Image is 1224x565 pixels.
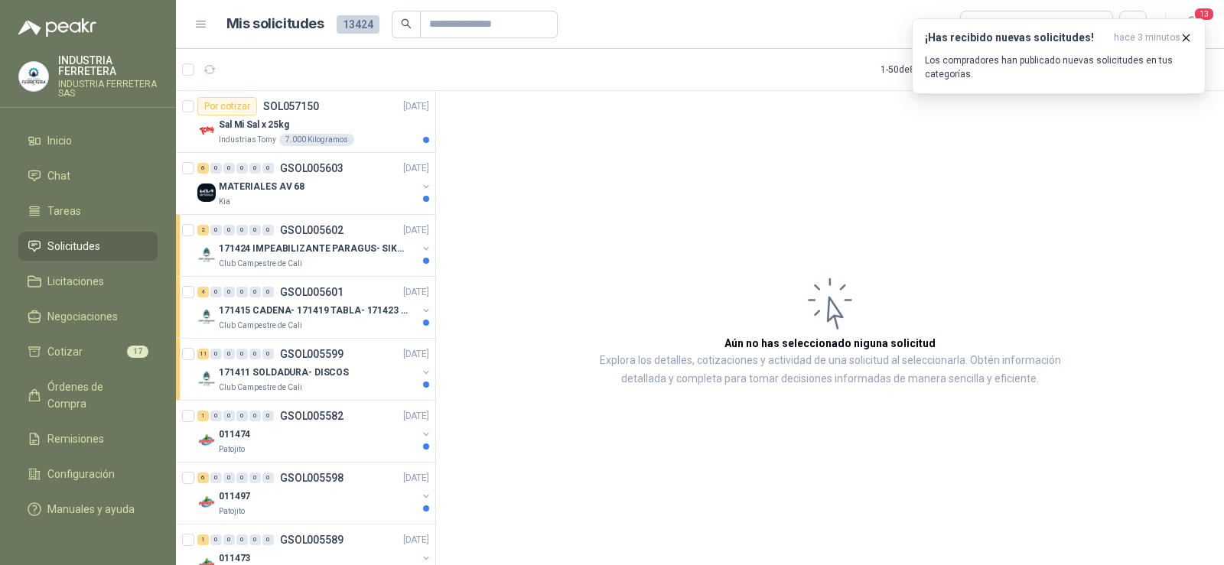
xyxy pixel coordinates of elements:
[236,163,248,174] div: 0
[197,411,209,421] div: 1
[197,407,432,456] a: 1 0 0 0 0 0 GSOL005582[DATE] Company Logo011474Patojito
[219,304,409,318] p: 171415 CADENA- 171419 TABLA- 171423 VARILLA
[197,307,216,326] img: Company Logo
[925,54,1193,81] p: Los compradores han publicado nuevas solicitudes en tus categorías.
[280,287,343,297] p: GSOL005601
[403,223,429,238] p: [DATE]
[403,285,429,300] p: [DATE]
[912,18,1206,94] button: ¡Has recibido nuevas solicitudes!hace 3 minutos Los compradores han publicado nuevas solicitudes ...
[223,472,235,483] div: 0
[236,287,248,297] div: 0
[18,196,158,226] a: Tareas
[223,287,235,297] div: 0
[249,534,261,545] div: 0
[219,196,230,208] p: Kia
[249,349,261,359] div: 0
[197,245,216,264] img: Company Logo
[18,372,158,418] a: Órdenes de Compra
[47,430,104,447] span: Remisiones
[219,320,302,332] p: Club Campestre de Cali
[236,534,248,545] div: 0
[18,495,158,524] a: Manuales y ayuda
[219,382,302,394] p: Club Campestre de Cali
[47,273,104,290] span: Licitaciones
[197,534,209,545] div: 1
[249,411,261,421] div: 0
[47,343,83,360] span: Cotizar
[210,349,222,359] div: 0
[925,31,1108,44] h3: ¡Has recibido nuevas solicitudes!
[197,283,432,332] a: 4 0 0 0 0 0 GSOL005601[DATE] Company Logo171415 CADENA- 171419 TABLA- 171423 VARILLAClub Campestr...
[236,349,248,359] div: 0
[197,163,209,174] div: 6
[249,225,261,235] div: 0
[47,238,100,255] span: Solicitudes
[262,287,274,297] div: 0
[197,122,216,140] img: Company Logo
[219,134,276,146] p: Industrias Tomy
[223,411,235,421] div: 0
[249,472,261,483] div: 0
[18,161,158,190] a: Chat
[197,345,432,394] a: 11 0 0 0 0 0 GSOL005599[DATE] Company Logo171411 SOLDADURA- DISCOSClub Campestre de Cali
[127,346,148,358] span: 17
[210,163,222,174] div: 0
[337,15,379,34] span: 13424
[280,349,343,359] p: GSOL005599
[223,349,235,359] div: 0
[18,337,158,366] a: Cotizar17
[279,134,354,146] div: 7.000 Kilogramos
[18,18,96,37] img: Logo peakr
[47,203,81,219] span: Tareas
[403,533,429,547] p: [DATE]
[223,225,235,235] div: 0
[403,471,429,485] p: [DATE]
[18,267,158,296] a: Licitaciones
[219,258,302,270] p: Club Campestre de Cali
[403,161,429,176] p: [DATE]
[210,287,222,297] div: 0
[18,126,158,155] a: Inicio
[197,225,209,235] div: 2
[262,163,274,174] div: 0
[47,167,70,184] span: Chat
[236,225,248,235] div: 0
[197,469,432,518] a: 6 0 0 0 0 0 GSOL005598[DATE] Company Logo011497Patojito
[18,459,158,489] a: Configuración
[47,501,135,518] span: Manuales y ayuda
[403,99,429,114] p: [DATE]
[280,163,343,174] p: GSOL005603
[1178,11,1206,38] button: 13
[223,163,235,174] div: 0
[47,466,115,482] span: Configuración
[197,431,216,450] img: Company Logo
[401,18,412,29] span: search
[197,493,216,511] img: Company Logo
[18,232,158,261] a: Solicitudes
[236,472,248,483] div: 0
[219,443,245,456] p: Patojito
[197,472,209,483] div: 6
[210,411,222,421] div: 0
[197,349,209,359] div: 11
[47,132,72,149] span: Inicio
[262,472,274,483] div: 0
[197,97,257,115] div: Por cotizar
[58,55,158,76] p: INDUSTRIA FERRETERA
[219,118,289,132] p: Sal Mi Sal x 25kg
[197,159,432,208] a: 6 0 0 0 0 0 GSOL005603[DATE] Company LogoMATERIALES AV 68Kia
[1114,31,1180,44] span: hace 3 minutos
[280,472,343,483] p: GSOL005598
[210,534,222,545] div: 0
[219,505,245,518] p: Patojito
[280,225,343,235] p: GSOL005602
[223,534,235,545] div: 0
[226,13,324,35] h1: Mis solicitudes
[236,411,248,421] div: 0
[47,308,118,325] span: Negociaciones
[176,91,435,153] a: Por cotizarSOL057150[DATE] Company LogoSal Mi Sal x 25kgIndustrias Tomy7.000 Kilogramos
[724,335,936,352] h3: Aún no has seleccionado niguna solicitud
[249,163,261,174] div: 0
[881,57,980,82] div: 1 - 50 de 8291
[18,424,158,453] a: Remisiones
